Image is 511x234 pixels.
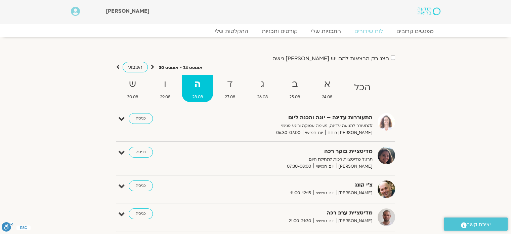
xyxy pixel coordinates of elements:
[182,94,213,101] span: 28.08
[274,129,303,136] span: 06:30-07:00
[129,147,153,158] a: כניסה
[106,7,150,15] span: [PERSON_NAME]
[467,220,491,229] span: יצירת קשר
[129,113,153,124] a: כניסה
[336,163,373,170] span: [PERSON_NAME]
[71,28,440,35] nav: Menu
[272,56,389,62] label: הצג רק הרצאות להם יש [PERSON_NAME] גישה
[247,94,278,101] span: 26.08
[312,94,343,101] span: 24.08
[348,28,390,35] a: לוח שידורים
[313,163,336,170] span: יום חמישי
[150,75,180,102] a: ו29.08
[279,77,310,92] strong: ב
[247,77,278,92] strong: ג
[208,147,373,156] strong: מדיטציית בוקר רכה
[159,64,202,71] p: אוגוסט 24 - אוגוסט 30
[313,218,336,225] span: יום חמישי
[313,190,336,197] span: יום חמישי
[247,75,278,102] a: ג26.08
[312,75,343,102] a: א24.08
[208,28,255,35] a: ההקלטות שלי
[123,62,148,72] a: השבוע
[150,94,180,101] span: 29.08
[117,75,148,102] a: ש30.08
[129,180,153,191] a: כניסה
[182,75,213,102] a: ה28.08
[304,28,348,35] a: התכניות שלי
[182,77,213,92] strong: ה
[255,28,304,35] a: קורסים ותכניות
[208,180,373,190] strong: צ'י קונג
[336,190,373,197] span: [PERSON_NAME]
[279,75,310,102] a: ב25.08
[129,208,153,219] a: כניסה
[208,113,373,122] strong: התעוררות עדינה – יוגה והכנה ליום
[444,218,508,231] a: יצירת קשר
[117,94,148,101] span: 30.08
[288,190,313,197] span: 11:00-12:15
[208,208,373,218] strong: מדיטציית ערב רכה
[214,77,245,92] strong: ד
[344,75,381,102] a: הכל
[303,129,325,136] span: יום חמישי
[214,94,245,101] span: 27.08
[390,28,440,35] a: מפגשים קרובים
[208,156,373,163] p: תרגול מדיטציות רכות לתחילת היום
[117,77,148,92] strong: ש
[279,94,310,101] span: 25.08
[128,64,142,70] span: השבוע
[285,163,313,170] span: 07:30-08:00
[208,122,373,129] p: להתעורר לתנועה עדינה, נשימה עמוקה ורוגע פנימי
[150,77,180,92] strong: ו
[344,80,381,95] strong: הכל
[312,77,343,92] strong: א
[336,218,373,225] span: [PERSON_NAME]
[214,75,245,102] a: ד27.08
[325,129,373,136] span: [PERSON_NAME] רוחם
[286,218,313,225] span: 21:00-21:30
